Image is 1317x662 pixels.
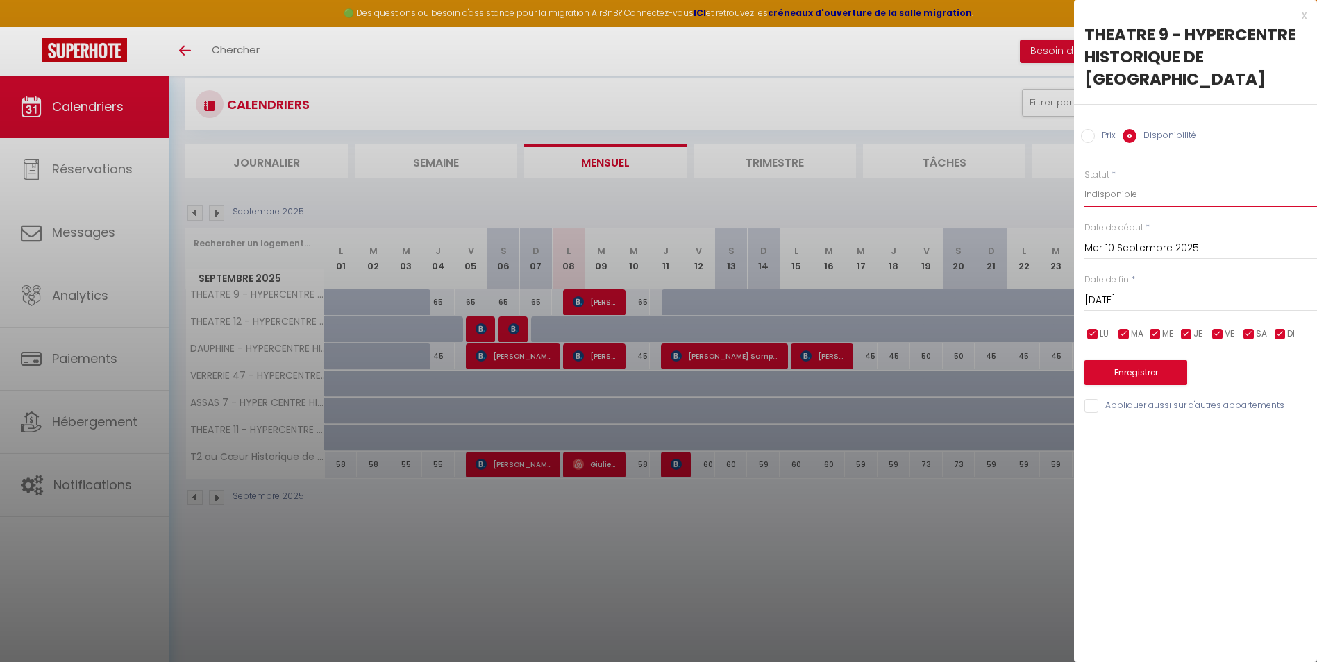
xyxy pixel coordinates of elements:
span: LU [1100,328,1109,341]
span: MA [1131,328,1143,341]
label: Prix [1095,129,1116,144]
label: Date de début [1084,221,1143,235]
button: Enregistrer [1084,360,1187,385]
label: Statut [1084,169,1109,182]
span: VE [1225,328,1234,341]
label: Disponibilité [1136,129,1196,144]
div: x [1074,7,1307,24]
span: ME [1162,328,1173,341]
button: Ouvrir le widget de chat LiveChat [11,6,53,47]
span: DI [1287,328,1295,341]
label: Date de fin [1084,273,1129,287]
span: SA [1256,328,1267,341]
div: THEATRE 9 - HYPERCENTRE HISTORIQUE DE [GEOGRAPHIC_DATA] [1084,24,1307,90]
span: JE [1193,328,1202,341]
